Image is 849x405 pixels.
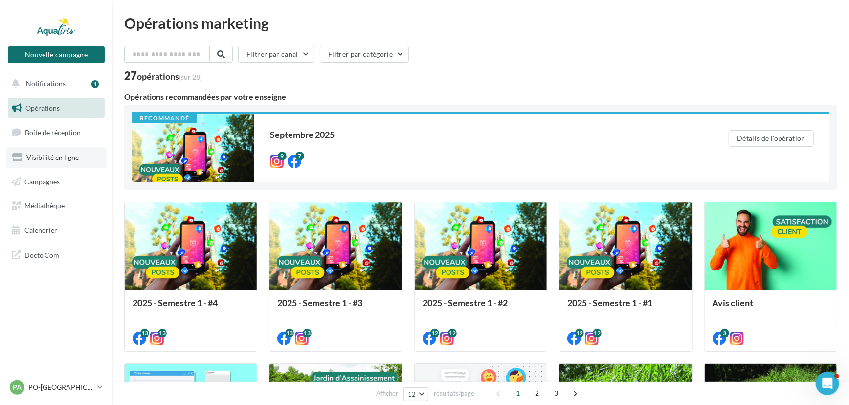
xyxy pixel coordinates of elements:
button: Nouvelle campagne [8,46,105,63]
span: (sur 28) [179,73,202,81]
span: Opérations [25,104,60,112]
div: 13 [140,329,149,337]
div: 13 [158,329,167,337]
span: Médiathèque [24,202,65,210]
span: PA [13,382,22,392]
a: Médiathèque [6,196,107,216]
div: 9 [278,152,287,160]
div: 7 [295,152,304,160]
div: Septembre 2025 [270,130,690,139]
button: Détails de l'opération [729,130,814,147]
div: 3 [720,329,729,337]
a: Calendrier [6,220,107,241]
div: 12 [448,329,457,337]
span: 12 [408,390,416,398]
div: 1 [91,80,99,88]
a: Visibilité en ligne [6,147,107,168]
span: 3 [549,385,564,401]
span: 1 [511,385,526,401]
div: 13 [285,329,294,337]
span: Calendrier [24,226,57,234]
button: Filtrer par canal [238,46,314,63]
span: résultats/page [434,389,474,398]
span: 2 [530,385,545,401]
div: 12 [593,329,602,337]
button: 12 [403,387,428,401]
span: Campagnes [24,177,60,185]
a: Docto'Com [6,245,107,265]
a: Boîte de réception [6,122,107,143]
div: 13 [303,329,312,337]
iframe: Intercom live chat [816,372,839,395]
p: PO-[GEOGRAPHIC_DATA]-HERAULT [28,382,93,392]
span: Afficher [376,389,398,398]
div: 27 [124,70,202,81]
button: Filtrer par catégorie [320,46,409,63]
span: Notifications [26,79,66,88]
div: 2025 - Semestre 1 - #2 [423,298,539,317]
span: Visibilité en ligne [26,153,79,161]
a: Campagnes [6,172,107,192]
div: 12 [575,329,584,337]
a: Opérations [6,98,107,118]
a: PA PO-[GEOGRAPHIC_DATA]-HERAULT [8,378,105,397]
div: 12 [430,329,439,337]
div: 2025 - Semestre 1 - #4 [133,298,249,317]
div: opérations [137,72,202,81]
span: Boîte de réception [25,128,81,136]
span: Docto'Com [24,248,59,261]
div: Opérations recommandées par votre enseigne [124,93,837,101]
div: 2025 - Semestre 1 - #1 [567,298,684,317]
div: 2025 - Semestre 1 - #3 [277,298,394,317]
div: Recommandé [132,114,197,123]
div: Avis client [713,298,829,317]
button: Notifications 1 [6,73,103,94]
div: Opérations marketing [124,16,837,30]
